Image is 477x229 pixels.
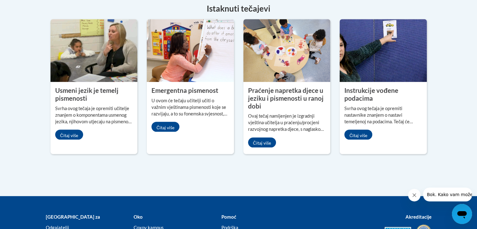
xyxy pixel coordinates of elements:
[151,122,179,132] a: Čitaj više
[151,87,218,94] font: Emergentna pismenost
[405,214,432,220] font: Akreditacije
[253,140,271,146] font: Čitaj više
[221,214,236,220] font: Pomoć
[133,214,142,220] font: Oko
[4,4,77,9] font: Bok. Kako vam možemo pomoći?
[243,19,331,82] img: Praćenje napretka djece u jeziku i pismenosti u ranoj dobi
[423,188,472,201] iframe: Poruka od tvrtke
[248,87,324,109] font: Praćenje napretka djece u jeziku i pismenosti u ranoj dobi
[344,106,421,151] font: Svrha ovog tečaja je opremiti nastavnike znanjem o nastavi temeljenoj na podacima. Tečaj će nasta...
[46,214,100,220] font: [GEOGRAPHIC_DATA] za
[50,19,138,82] img: Usmeni jezik je temelj pismenosti
[147,19,234,82] img: Emergentna pismenost
[55,87,119,102] font: Usmeni jezik je temelj pismenosti
[408,189,421,201] iframe: Zatvori poruku
[344,87,398,102] font: Instrukcije vođene podacima
[156,125,174,130] font: Čitaj više
[248,113,324,138] font: Ovaj tečaj namijenjen je izgradnji vještina učitelja u praćenju/procjeni razvojnog napretka djece...
[151,98,227,149] font: U ovom će tečaju učitelji učiti o važnim vještinama pismenosti koje se razvijaju, a to su fonemsk...
[207,3,270,13] font: Istaknuti tečajevi
[344,130,372,140] a: Čitaj više
[55,106,132,164] font: Svrha ovog tečaja je opremiti učitelje znanjem o komponentama usmenog jezika, njihovom utjecaju n...
[349,132,367,138] font: Čitaj više
[60,132,78,138] font: Čitaj više
[248,137,276,147] a: Čitaj više
[340,19,427,82] img: Instrukcije vođene podacima
[55,130,83,140] a: Čitaj više
[452,204,472,224] iframe: Gumb za pokretanje prozora za poruke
